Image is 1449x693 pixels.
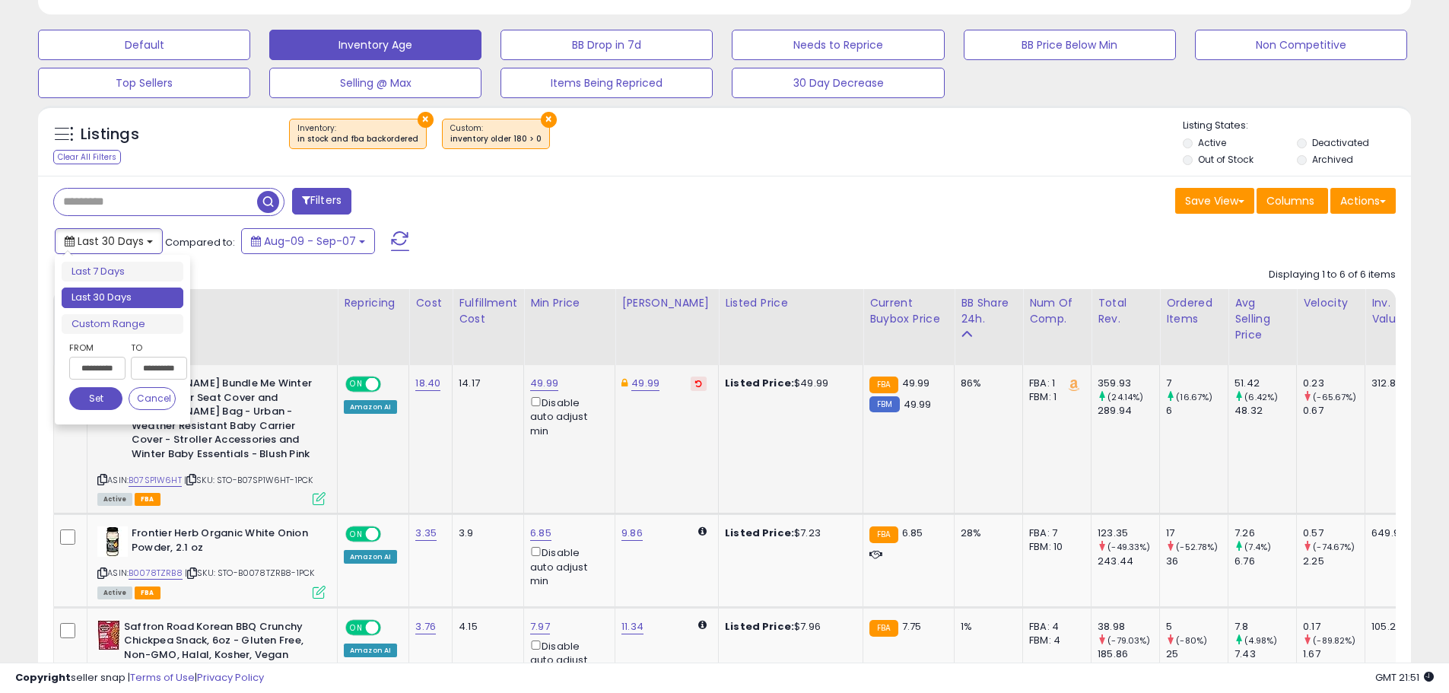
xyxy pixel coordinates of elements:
b: [PERSON_NAME] Bundle Me Winter Toddler Car Seat Cover and [PERSON_NAME] Bag - Urban - Weather Res... [132,377,316,465]
span: All listings currently available for purchase on Amazon [97,493,132,506]
a: Terms of Use [130,670,195,685]
div: FBA: 4 [1029,620,1079,634]
small: FBA [869,620,898,637]
span: ON [347,378,366,391]
div: $7.23 [725,526,851,540]
div: Inv. value [1371,295,1415,327]
button: Non Competitive [1195,30,1407,60]
label: Out of Stock [1198,153,1254,166]
small: (4.98%) [1244,634,1277,647]
div: 2.25 [1303,555,1365,568]
button: Inventory Age [269,30,481,60]
button: × [418,112,434,128]
small: (-52.78%) [1176,541,1218,553]
div: Amazon AI [344,550,397,564]
button: Items Being Repriced [500,68,713,98]
div: 51.42 [1235,377,1296,390]
div: Disable auto adjust min [530,394,603,438]
li: Last 30 Days [62,288,183,308]
div: 649.90 [1371,526,1409,540]
span: All listings currently available for purchase on Amazon [97,587,132,599]
div: 36 [1166,555,1228,568]
div: Amazon AI [344,400,397,414]
span: 6.85 [902,526,923,540]
div: 0.17 [1303,620,1365,634]
b: Listed Price: [725,376,794,390]
a: 9.86 [621,526,643,541]
span: Custom: [450,122,542,145]
div: ASIN: [97,377,326,504]
div: Num of Comp. [1029,295,1085,327]
div: 14.17 [459,377,512,390]
b: Frontier Herb Organic White Onion Powder, 2.1 oz [132,526,316,558]
div: 6 [1166,404,1228,418]
small: (24.14%) [1107,391,1143,403]
small: (-80%) [1176,634,1207,647]
b: Saffron Road Korean BBQ Crunchy Chickpea Snack, 6oz - Gluten Free, Non-GMO, Halal, Kosher, Vegan [124,620,309,666]
small: (7.4%) [1244,541,1271,553]
div: Disable auto adjust min [530,637,603,682]
button: Columns [1257,188,1328,214]
div: in stock and fba backordered [297,134,418,145]
div: FBA: 1 [1029,377,1079,390]
div: 86% [961,377,1011,390]
div: 0.67 [1303,404,1365,418]
div: FBM: 1 [1029,390,1079,404]
div: 123.35 [1098,526,1159,540]
span: ON [347,621,366,634]
a: 6.85 [530,526,551,541]
span: Compared to: [165,235,235,250]
div: Total Rev. [1098,295,1153,327]
a: 7.97 [530,619,550,634]
img: 41jbyZh1brL._SL40_.jpg [97,526,128,557]
i: This overrides the store level Dynamic Max Price for this listing [621,378,628,388]
div: 1% [961,620,1011,634]
strong: Copyright [15,670,71,685]
div: 38.98 [1098,620,1159,634]
i: Revert to store-level Dynamic Max Price [695,380,702,387]
div: Title [94,295,331,311]
div: $7.96 [725,620,851,634]
small: (-49.33%) [1107,541,1150,553]
label: From [69,340,122,355]
div: 359.93 [1098,377,1159,390]
div: Amazon AI [344,644,397,657]
label: To [131,340,176,355]
span: 2025-10-8 21:51 GMT [1375,670,1434,685]
label: Active [1198,136,1226,149]
button: Last 30 Days [55,228,163,254]
li: Custom Range [62,314,183,335]
div: 28% [961,526,1011,540]
div: 4.15 [459,620,512,634]
label: Archived [1312,153,1353,166]
div: Ordered Items [1166,295,1222,327]
div: 7.26 [1235,526,1296,540]
div: FBA: 7 [1029,526,1079,540]
div: [PERSON_NAME] [621,295,712,311]
button: Cancel [129,387,176,410]
label: Deactivated [1312,136,1369,149]
div: Cost [415,295,446,311]
div: 1.67 [1303,647,1365,661]
div: Fulfillment Cost [459,295,517,327]
div: Velocity [1303,295,1358,311]
button: Set [69,387,122,410]
span: FBA [135,587,160,599]
div: BB Share 24h. [961,295,1016,327]
div: 185.86 [1098,647,1159,661]
button: Needs to Reprice [732,30,944,60]
button: Save View [1175,188,1254,214]
div: 3.9 [459,526,512,540]
span: Columns [1266,193,1314,208]
a: B0078TZRB8 [129,567,183,580]
span: | SKU: STO-B07SP1W6HT-1PCK [184,474,313,486]
div: Clear All Filters [53,150,121,164]
span: OFF [379,378,403,391]
div: Displaying 1 to 6 of 6 items [1269,268,1396,282]
div: 243.44 [1098,555,1159,568]
a: B07SP1W6HT [129,474,182,487]
button: Top Sellers [38,68,250,98]
span: | SKU: STO-B0078TZRB8-1PCK [185,567,314,579]
small: FBA [869,377,898,393]
small: (6.42%) [1244,391,1278,403]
